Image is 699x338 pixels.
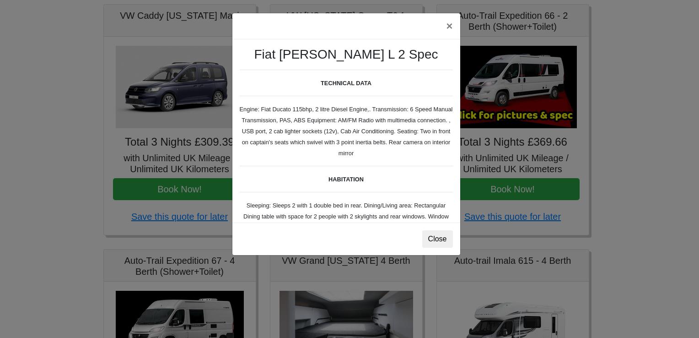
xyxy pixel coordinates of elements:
h3: Fiat [PERSON_NAME] L 2 Spec [240,47,453,62]
b: HABITATION [328,176,364,183]
b: TECHNICAL DATA [321,80,371,87]
button: × [439,13,460,39]
button: Close [422,230,453,248]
